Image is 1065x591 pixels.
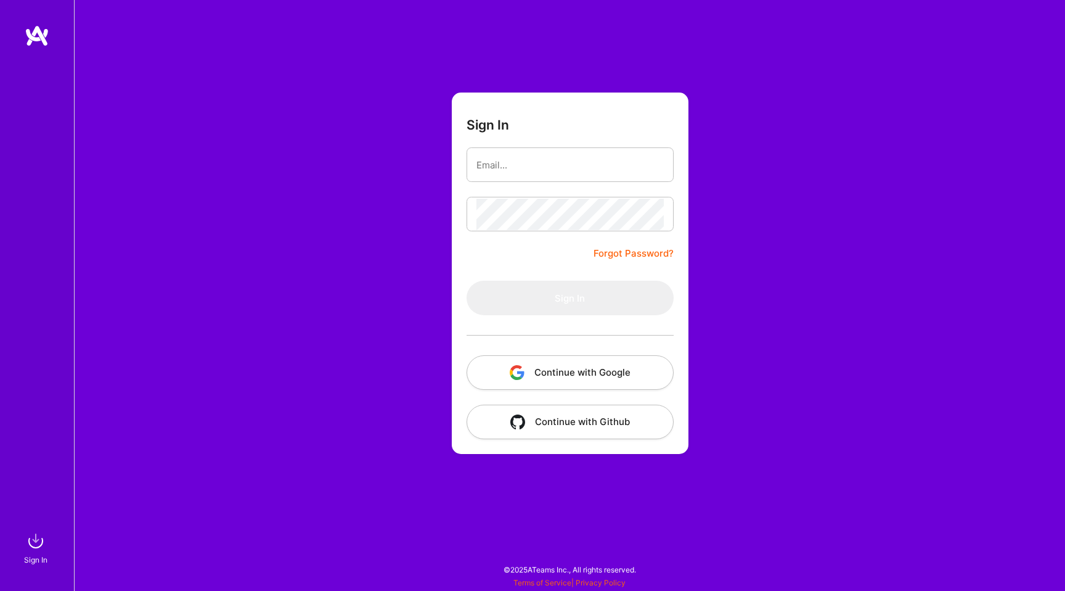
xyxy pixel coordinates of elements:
[23,529,48,553] img: sign in
[513,578,571,587] a: Terms of Service
[24,553,47,566] div: Sign In
[510,415,525,429] img: icon
[594,246,674,261] a: Forgot Password?
[576,578,626,587] a: Privacy Policy
[467,281,674,315] button: Sign In
[25,25,49,47] img: logo
[467,355,674,390] button: Continue with Google
[476,149,664,181] input: Email...
[513,578,626,587] span: |
[26,529,48,566] a: sign inSign In
[510,365,524,380] img: icon
[467,117,509,133] h3: Sign In
[467,405,674,439] button: Continue with Github
[74,554,1065,585] div: © 2025 ATeams Inc., All rights reserved.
